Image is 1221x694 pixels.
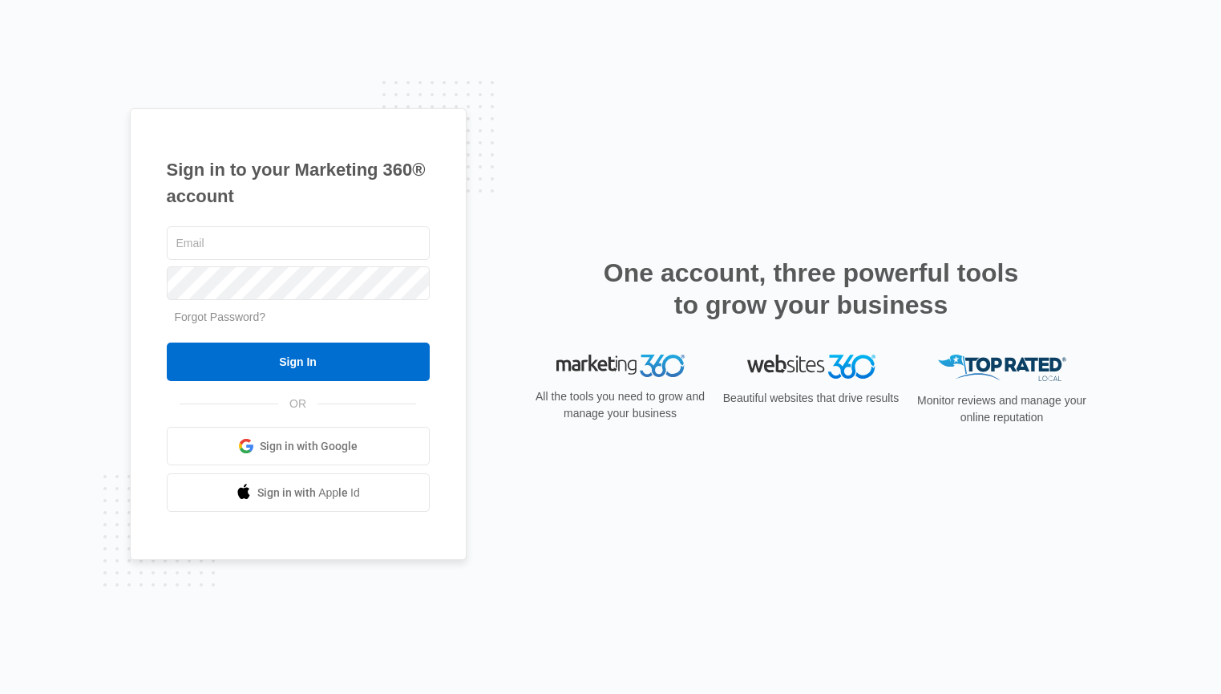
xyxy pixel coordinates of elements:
[175,310,266,323] a: Forgot Password?
[556,355,685,377] img: Marketing 360
[257,485,360,501] span: Sign in with Apple Id
[167,156,430,209] h1: Sign in to your Marketing 360® account
[912,392,1092,426] p: Monitor reviews and manage your online reputation
[722,390,901,407] p: Beautiful websites that drive results
[167,226,430,260] input: Email
[938,355,1066,381] img: Top Rated Local
[167,427,430,465] a: Sign in with Google
[278,396,317,412] span: OR
[599,257,1024,321] h2: One account, three powerful tools to grow your business
[260,438,358,455] span: Sign in with Google
[747,355,875,378] img: Websites 360
[167,343,430,381] input: Sign In
[167,473,430,512] a: Sign in with Apple Id
[531,388,710,422] p: All the tools you need to grow and manage your business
